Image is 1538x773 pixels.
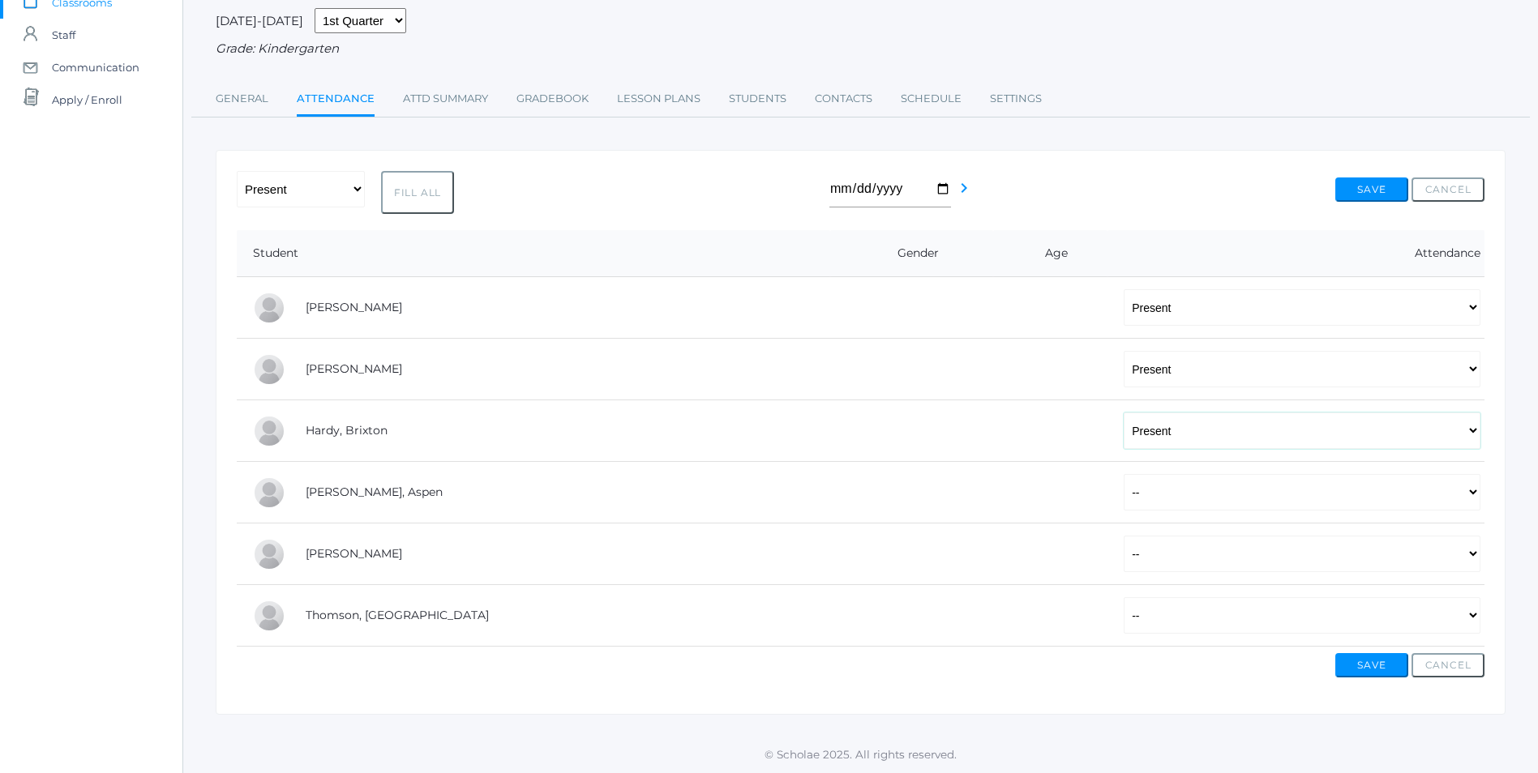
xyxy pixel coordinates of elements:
[216,83,268,115] a: General
[954,186,974,201] a: chevron_right
[306,361,402,376] a: [PERSON_NAME]
[183,746,1538,762] p: © Scholae 2025. All rights reserved.
[1412,177,1484,202] button: Cancel
[1335,653,1408,677] button: Save
[253,600,285,632] div: Everest Thomson
[306,608,489,622] a: Thomson, [GEOGRAPHIC_DATA]
[253,292,285,324] div: Abigail Backstrom
[253,415,285,447] div: Brixton Hardy
[253,538,285,570] div: Nico Hurley
[729,83,786,115] a: Students
[306,485,443,499] a: [PERSON_NAME], Aspen
[52,19,75,51] span: Staff
[901,83,962,115] a: Schedule
[237,230,830,277] th: Student
[297,83,375,117] a: Attendance
[306,546,402,561] a: [PERSON_NAME]
[1412,653,1484,677] button: Cancel
[253,353,285,386] div: Nolan Gagen
[954,178,974,198] i: chevron_right
[306,423,388,438] a: Hardy, Brixton
[990,83,1042,115] a: Settings
[52,51,139,83] span: Communication
[52,83,122,116] span: Apply / Enroll
[253,476,285,509] div: Aspen Hemingway
[216,40,1506,58] div: Grade: Kindergarten
[381,171,454,214] button: Fill All
[830,230,994,277] th: Gender
[516,83,589,115] a: Gradebook
[815,83,872,115] a: Contacts
[993,230,1107,277] th: Age
[403,83,488,115] a: Attd Summary
[1335,177,1408,202] button: Save
[1107,230,1484,277] th: Attendance
[216,13,303,28] span: [DATE]-[DATE]
[306,300,402,314] a: [PERSON_NAME]
[617,83,700,115] a: Lesson Plans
